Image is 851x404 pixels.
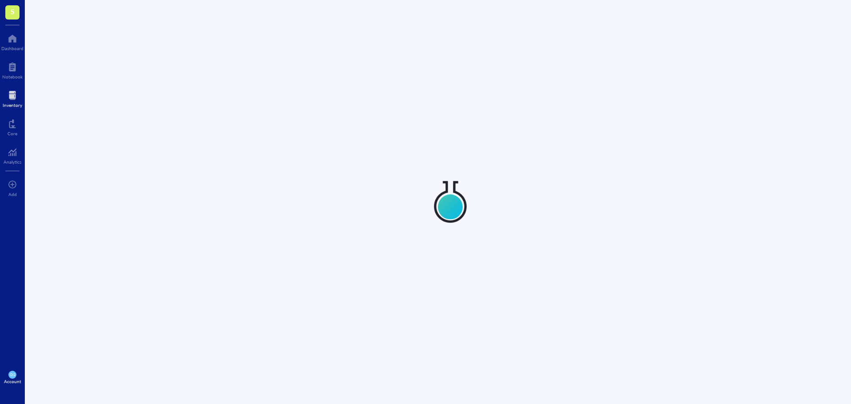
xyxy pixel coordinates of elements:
div: Core [8,131,17,136]
a: Dashboard [1,31,23,51]
div: Account [4,379,21,384]
a: Core [8,117,17,136]
a: Notebook [2,60,23,79]
a: Analytics [4,145,21,165]
span: S [11,6,15,17]
div: Notebook [2,74,23,79]
div: Analytics [4,159,21,165]
div: Add [8,192,17,197]
span: DS [10,373,15,377]
div: Dashboard [1,46,23,51]
a: Inventory [3,88,22,108]
div: Inventory [3,102,22,108]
